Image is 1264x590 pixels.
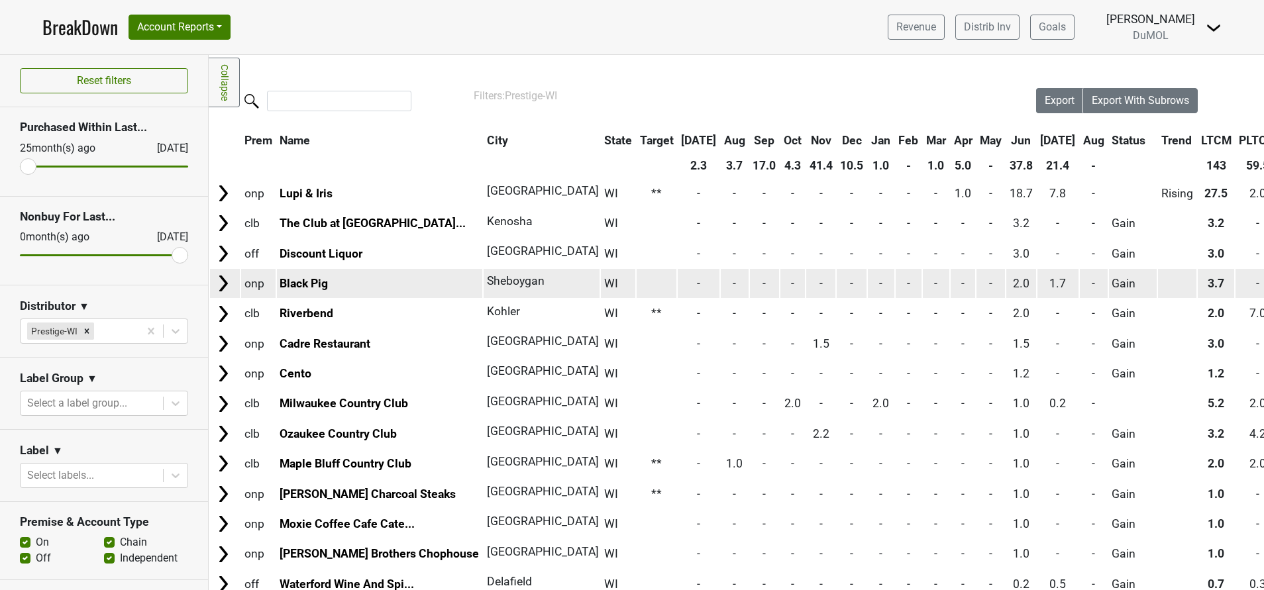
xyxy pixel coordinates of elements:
[961,277,965,290] span: -
[813,337,829,350] span: 1.5
[763,337,766,350] span: -
[934,367,937,380] span: -
[241,209,276,238] td: clb
[879,247,882,260] span: -
[868,128,894,152] th: Jan: activate to sort column ascending
[213,514,233,534] img: Arrow right
[1112,134,1145,147] span: Status
[210,128,240,152] th: &nbsp;: activate to sort column ascending
[20,299,76,313] h3: Distributor
[604,397,618,410] span: WI
[277,128,483,152] th: Name: activate to sort column ascending
[780,154,805,177] th: 4.3
[1013,217,1029,230] span: 3.2
[819,187,823,200] span: -
[1092,397,1095,410] span: -
[1201,134,1232,147] span: LTCM
[1083,88,1198,113] button: Export With Subrows
[907,427,910,440] span: -
[487,424,599,438] span: [GEOGRAPHIC_DATA]
[697,277,700,290] span: -
[1092,337,1095,350] span: -
[763,187,766,200] span: -
[961,367,965,380] span: -
[487,395,599,408] span: [GEOGRAPHIC_DATA]
[850,277,853,290] span: -
[213,244,233,264] img: Arrow right
[934,427,937,440] span: -
[837,154,867,177] th: 10.5
[209,58,240,107] a: Collapse
[907,217,910,230] span: -
[280,427,397,440] a: Ozaukee Country Club
[989,367,992,380] span: -
[819,367,823,380] span: -
[934,307,937,320] span: -
[989,247,992,260] span: -
[907,187,910,200] span: -
[1109,269,1157,297] td: Gain
[955,187,971,200] span: 1.0
[145,140,188,156] div: [DATE]
[487,305,520,318] span: Kohler
[120,534,147,550] label: Chain
[750,128,780,152] th: Sep: activate to sort column ascending
[213,364,233,383] img: Arrow right
[87,371,97,387] span: ▼
[791,457,794,470] span: -
[837,128,867,152] th: Dec: activate to sort column ascending
[280,307,333,320] a: Riverbend
[850,397,853,410] span: -
[763,217,766,230] span: -
[1208,277,1224,290] span: 3.7
[850,307,853,320] span: -
[474,88,999,104] div: Filters:
[951,154,976,177] th: 5.0
[955,15,1020,40] a: Distrib Inv
[1010,187,1033,200] span: 18.7
[241,128,276,152] th: Prem: activate to sort column ascending
[213,334,233,354] img: Arrow right
[733,397,736,410] span: -
[819,397,823,410] span: -
[280,547,479,560] a: [PERSON_NAME] Brothers Chophouse
[989,397,992,410] span: -
[487,334,599,348] span: [GEOGRAPHIC_DATA]
[1133,29,1169,42] span: DuMOL
[280,187,333,200] a: Lupi & Iris
[604,337,618,350] span: WI
[791,337,794,350] span: -
[678,128,719,152] th: Jul: activate to sort column ascending
[868,154,894,177] th: 1.0
[1158,179,1196,207] td: Rising
[604,277,618,290] span: WI
[1013,277,1029,290] span: 2.0
[1080,154,1108,177] th: -
[791,217,794,230] span: -
[213,213,233,233] img: Arrow right
[879,307,882,320] span: -
[1056,337,1059,350] span: -
[280,457,411,470] a: Maple Bluff Country Club
[763,397,766,410] span: -
[1208,217,1224,230] span: 3.2
[604,307,618,320] span: WI
[733,187,736,200] span: -
[934,187,937,200] span: -
[241,360,276,388] td: onp
[923,128,949,152] th: Mar: activate to sort column ascending
[20,229,125,245] div: 0 month(s) ago
[1256,367,1259,380] span: -
[872,397,889,410] span: 2.0
[907,337,910,350] span: -
[961,397,965,410] span: -
[241,329,276,358] td: onp
[129,15,231,40] button: Account Reports
[42,13,118,41] a: BreakDown
[604,367,618,380] span: WI
[1256,217,1259,230] span: -
[1080,128,1108,152] th: Aug: activate to sort column ascending
[1256,247,1259,260] span: -
[763,247,766,260] span: -
[20,444,49,458] h3: Label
